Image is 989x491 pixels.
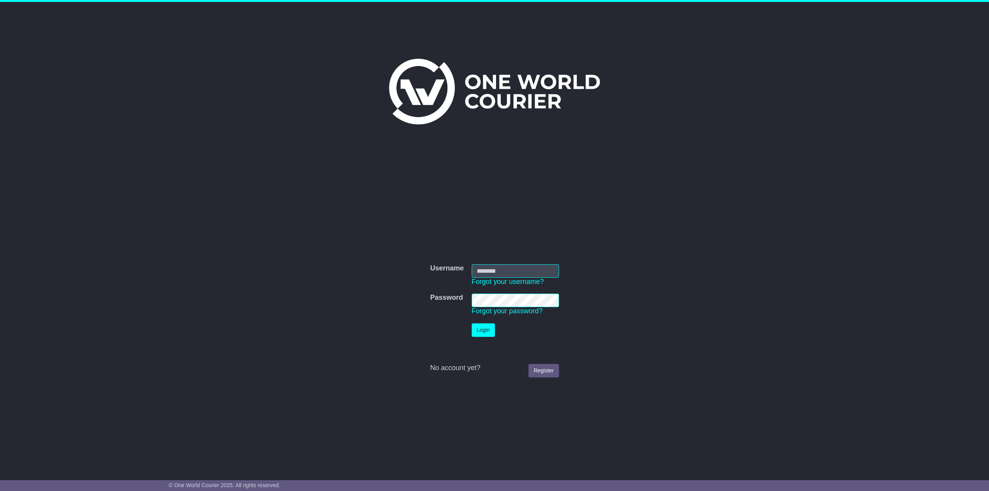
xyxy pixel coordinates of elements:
[472,307,543,315] a: Forgot your password?
[528,364,559,377] a: Register
[430,264,464,273] label: Username
[472,278,544,285] a: Forgot your username?
[430,364,559,372] div: No account yet?
[430,294,463,302] label: Password
[389,59,600,124] img: One World
[169,482,280,488] span: © One World Courier 2025. All rights reserved.
[472,323,495,337] button: Login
